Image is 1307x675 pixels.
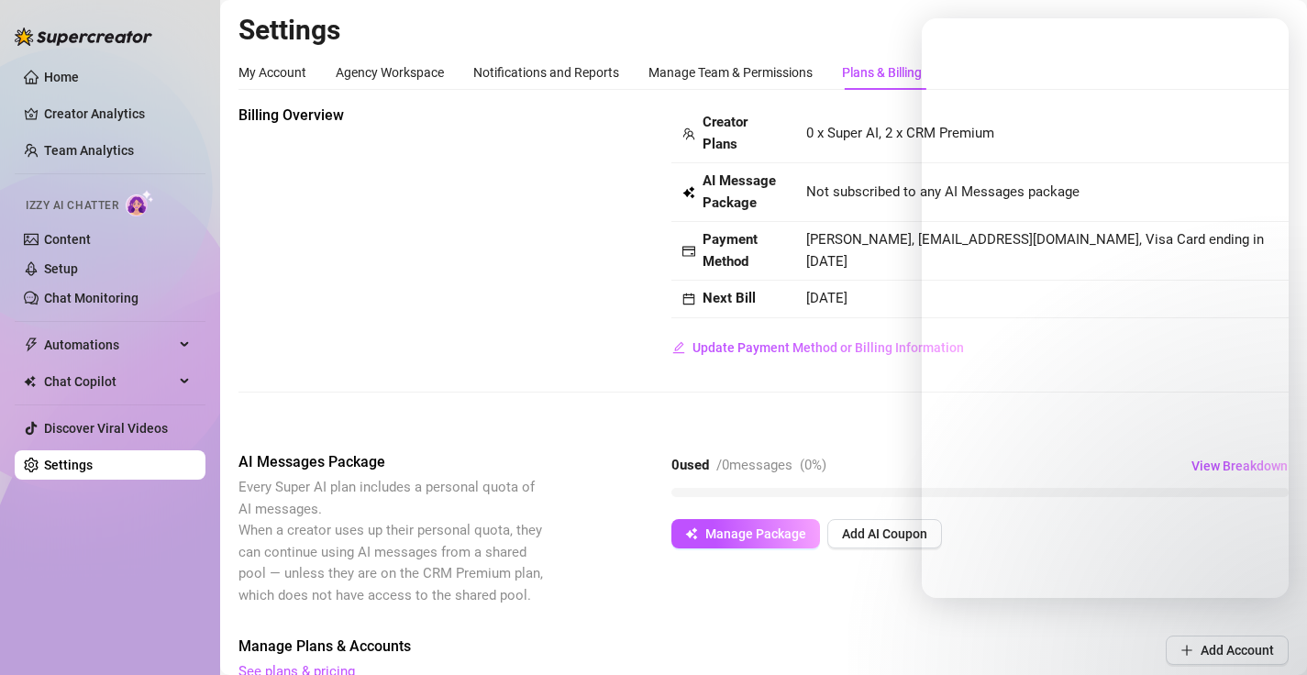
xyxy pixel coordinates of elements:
a: Team Analytics [44,143,134,158]
span: Add AI Coupon [842,526,927,541]
span: Manage Package [705,526,806,541]
strong: Payment Method [703,231,758,270]
span: ( 0 %) [800,457,826,473]
button: Manage Package [671,519,820,548]
iframe: Intercom live chat [922,18,1289,598]
a: Chat Monitoring [44,291,138,305]
a: Settings [44,458,93,472]
span: Update Payment Method or Billing Information [692,340,964,355]
a: Content [44,232,91,247]
span: 0 x Super AI, 2 x CRM Premium [806,125,994,141]
span: calendar [682,293,695,305]
span: [DATE] [806,290,847,306]
button: Add Account [1166,636,1289,665]
strong: Creator Plans [703,114,748,152]
strong: AI Message Package [703,172,776,211]
div: Notifications and Reports [473,62,619,83]
span: [PERSON_NAME], [EMAIL_ADDRESS][DOMAIN_NAME], Visa Card ending in [DATE] [806,231,1264,270]
strong: 0 used [671,457,709,473]
a: Discover Viral Videos [44,421,168,436]
span: Not subscribed to any AI Messages package [806,182,1080,204]
a: Home [44,70,79,84]
a: Creator Analytics [44,99,191,128]
iframe: Intercom live chat [1245,613,1289,657]
img: Chat Copilot [24,375,36,388]
strong: Next Bill [703,290,756,306]
h2: Settings [238,13,1289,48]
span: / 0 messages [716,457,792,473]
a: Setup [44,261,78,276]
span: plus [1180,644,1193,657]
span: Billing Overview [238,105,547,127]
div: Agency Workspace [336,62,444,83]
span: Automations [44,330,174,360]
div: Manage Team & Permissions [648,62,813,83]
div: Plans & Billing [842,62,922,83]
div: My Account [238,62,306,83]
span: Izzy AI Chatter [26,197,118,215]
span: Chat Copilot [44,367,174,396]
span: Every Super AI plan includes a personal quota of AI messages. When a creator uses up their person... [238,479,543,603]
button: Add AI Coupon [827,519,942,548]
img: AI Chatter [126,190,154,216]
span: credit-card [682,245,695,258]
img: logo-BBDzfeDw.svg [15,28,152,46]
span: Add Account [1201,643,1274,658]
span: thunderbolt [24,337,39,352]
span: AI Messages Package [238,451,547,473]
span: edit [672,341,685,354]
span: Manage Plans & Accounts [238,636,1041,658]
button: Update Payment Method or Billing Information [671,333,965,362]
span: team [682,127,695,140]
